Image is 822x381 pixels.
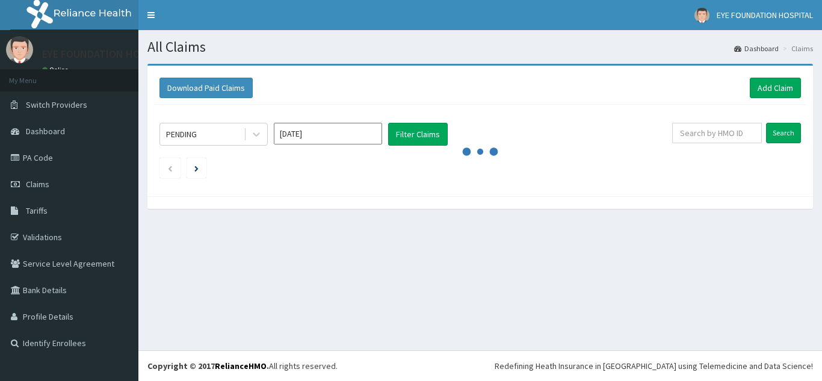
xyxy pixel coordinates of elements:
[159,78,253,98] button: Download Paid Claims
[166,128,197,140] div: PENDING
[147,39,813,55] h1: All Claims
[26,99,87,110] span: Switch Providers
[495,360,813,372] div: Redefining Heath Insurance in [GEOGRAPHIC_DATA] using Telemedicine and Data Science!
[734,43,779,54] a: Dashboard
[6,36,33,63] img: User Image
[388,123,448,146] button: Filter Claims
[26,205,48,216] span: Tariffs
[780,43,813,54] li: Claims
[167,163,173,173] a: Previous page
[766,123,801,143] input: Search
[274,123,382,144] input: Select Month and Year
[717,10,813,20] span: EYE FOUNDATION HOSPITAL
[42,49,173,60] p: EYE FOUNDATION HOSPITAL
[194,163,199,173] a: Next page
[672,123,762,143] input: Search by HMO ID
[42,66,71,74] a: Online
[26,126,65,137] span: Dashboard
[215,361,267,371] a: RelianceHMO
[147,361,269,371] strong: Copyright © 2017 .
[750,78,801,98] a: Add Claim
[462,134,498,170] svg: audio-loading
[26,179,49,190] span: Claims
[138,350,822,381] footer: All rights reserved.
[694,8,709,23] img: User Image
